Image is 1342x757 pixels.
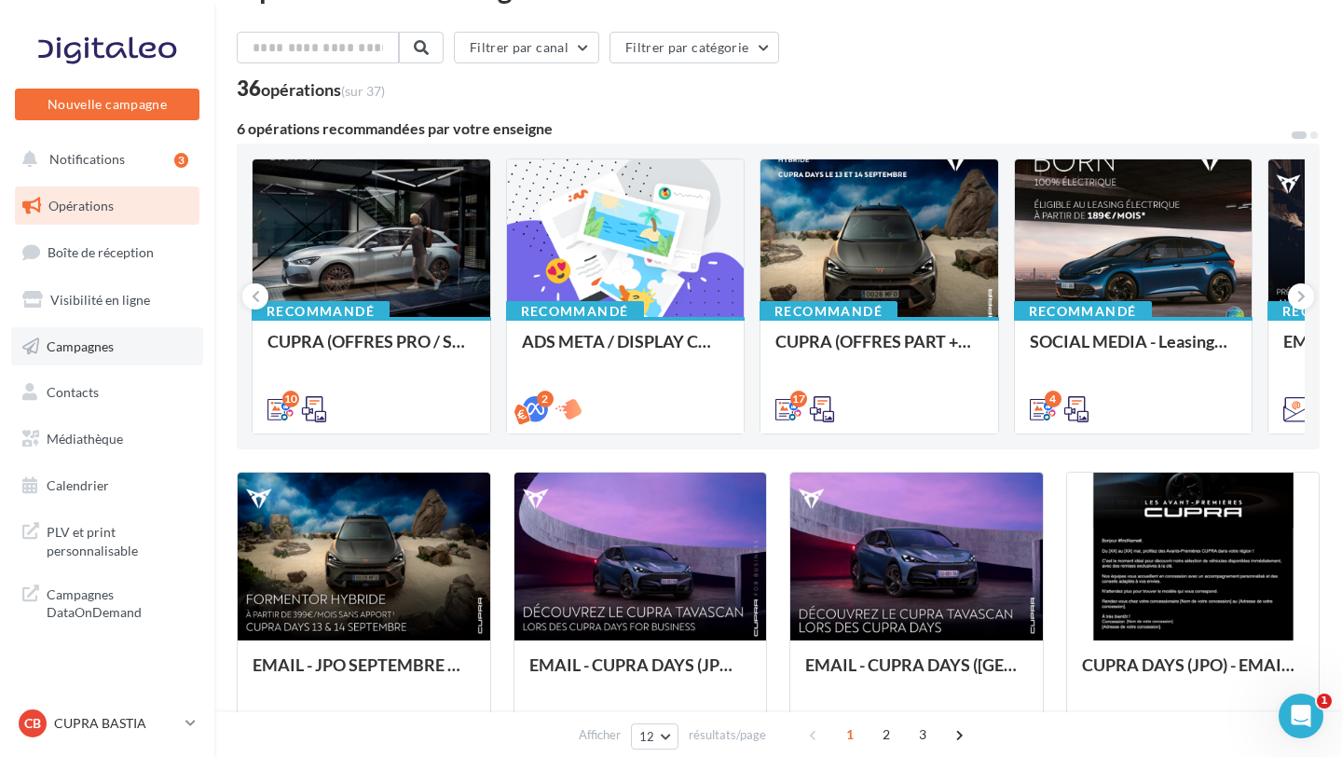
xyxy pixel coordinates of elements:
span: PLV et print personnalisable [47,519,192,559]
span: Opérations [48,198,114,213]
a: Campagnes [11,327,203,366]
a: Opérations [11,186,203,226]
div: 36 [237,78,385,99]
span: 1 [835,720,865,750]
div: 4 [1045,391,1061,407]
span: Contacts [47,384,99,400]
a: CB CUPRA BASTIA [15,706,199,741]
a: Médiathèque [11,420,203,459]
a: Visibilité en ligne [11,281,203,320]
div: EMAIL - CUPRA DAYS (JPO) Fleet Générique [529,655,752,693]
span: Campagnes [47,337,114,353]
a: Calendrier [11,466,203,505]
div: 2 [537,391,554,407]
button: Nouvelle campagne [15,89,199,120]
span: CB [24,714,41,733]
span: Afficher [579,726,621,744]
a: Boîte de réception [11,232,203,272]
iframe: Intercom live chat [1279,694,1323,738]
div: EMAIL - JPO SEPTEMBRE 2025 [253,655,475,693]
div: CUPRA DAYS (JPO) - EMAIL + SMS [1082,655,1305,693]
a: Contacts [11,373,203,412]
div: Recommandé [252,301,390,322]
div: ADS META / DISPLAY CUPRA DAYS Septembre 2025 [522,332,730,369]
a: PLV et print personnalisable [11,512,203,567]
span: Boîte de réception [48,244,154,260]
span: 1 [1317,694,1332,709]
div: EMAIL - CUPRA DAYS ([GEOGRAPHIC_DATA]) Private Générique [805,655,1028,693]
p: CUPRA BASTIA [54,714,178,733]
span: Visibilité en ligne [50,292,150,308]
button: Filtrer par catégorie [609,32,779,63]
span: 3 [908,720,938,750]
div: Recommandé [1014,301,1152,322]
div: Recommandé [760,301,897,322]
span: résultats/page [689,726,766,744]
span: 2 [871,720,901,750]
span: Calendrier [47,477,109,493]
div: 10 [282,391,299,407]
a: Campagnes DataOnDemand [11,574,203,629]
div: opérations [261,81,385,98]
div: Recommandé [506,301,644,322]
span: (sur 37) [341,83,385,99]
div: CUPRA (OFFRES PRO / SEPT) - SOCIAL MEDIA [267,332,475,369]
button: Filtrer par canal [454,32,599,63]
div: 17 [790,391,807,407]
span: 12 [639,729,655,744]
button: 12 [631,723,678,750]
div: 3 [174,153,188,168]
button: Notifications 3 [11,140,196,179]
span: Notifications [49,151,125,167]
div: SOCIAL MEDIA - Leasing social électrique - CUPRA Born [1030,332,1238,369]
span: Campagnes DataOnDemand [47,582,192,622]
div: 6 opérations recommandées par votre enseigne [237,121,1290,136]
div: CUPRA (OFFRES PART + CUPRA DAYS / SEPT) - SOCIAL MEDIA [775,332,983,369]
span: Médiathèque [47,431,123,447]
